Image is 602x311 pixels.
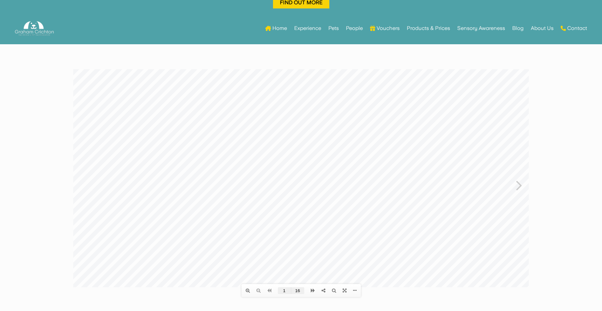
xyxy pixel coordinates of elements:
a: Vouchers [370,16,400,41]
i: Share [248,219,252,223]
a: Home [265,16,287,41]
a: Experience [294,16,321,41]
i: Zoom in [172,219,177,223]
i: Next page [443,107,449,124]
a: Products & Prices [407,16,450,41]
i: More [280,219,283,223]
iframe: View [73,69,529,300]
a: People [346,16,363,41]
a: About Us [531,16,554,41]
input: 1 [218,218,231,225]
i: Search [259,219,263,223]
a: Blog [512,16,524,41]
i: Full screen [269,219,273,223]
a: Contact [561,16,587,41]
a: Sensory Awareness [457,16,505,41]
i: Next page [238,219,242,223]
img: Graham Crichton Photography Logo [15,20,53,37]
a: Pets [328,16,339,41]
input: 1 [205,218,218,225]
